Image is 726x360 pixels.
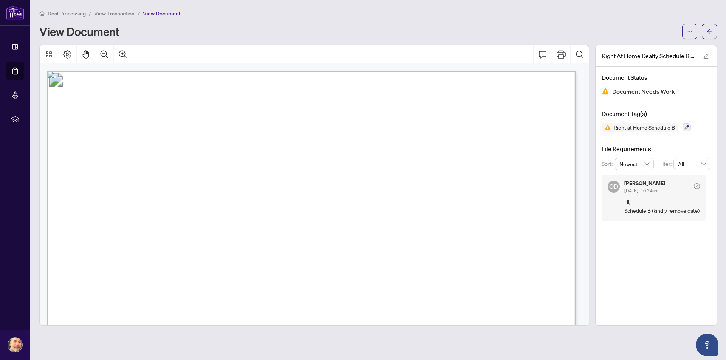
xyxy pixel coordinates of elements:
[624,188,658,193] span: [DATE], 10:24am
[138,9,140,18] li: /
[602,88,609,95] img: Document Status
[89,9,91,18] li: /
[8,338,22,352] img: Profile Icon
[48,10,86,17] span: Deal Processing
[602,144,710,153] h4: File Requirements
[602,123,611,132] img: Status Icon
[602,73,710,82] h4: Document Status
[696,334,718,356] button: Open asap
[694,183,700,189] span: check-circle
[619,158,650,170] span: Newest
[707,29,712,34] span: arrow-left
[624,198,700,215] span: Hi, Schedule B (kindly remove date)
[703,54,709,59] span: edit
[602,109,710,118] h4: Document Tag(s)
[687,29,692,34] span: ellipsis
[678,158,706,170] span: All
[658,160,673,168] p: Filter:
[6,6,24,20] img: logo
[609,182,618,192] span: OD
[624,181,665,186] h5: [PERSON_NAME]
[602,160,615,168] p: Sort:
[94,10,135,17] span: View Transaction
[602,51,696,60] span: Right At Home Realty Schedule B - Agreement of Purchase and Sale.pdf
[611,125,678,130] span: Right at Home Schedule B
[612,87,675,97] span: Document Needs Work
[143,10,181,17] span: View Document
[39,11,45,16] span: home
[39,25,119,37] h1: View Document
